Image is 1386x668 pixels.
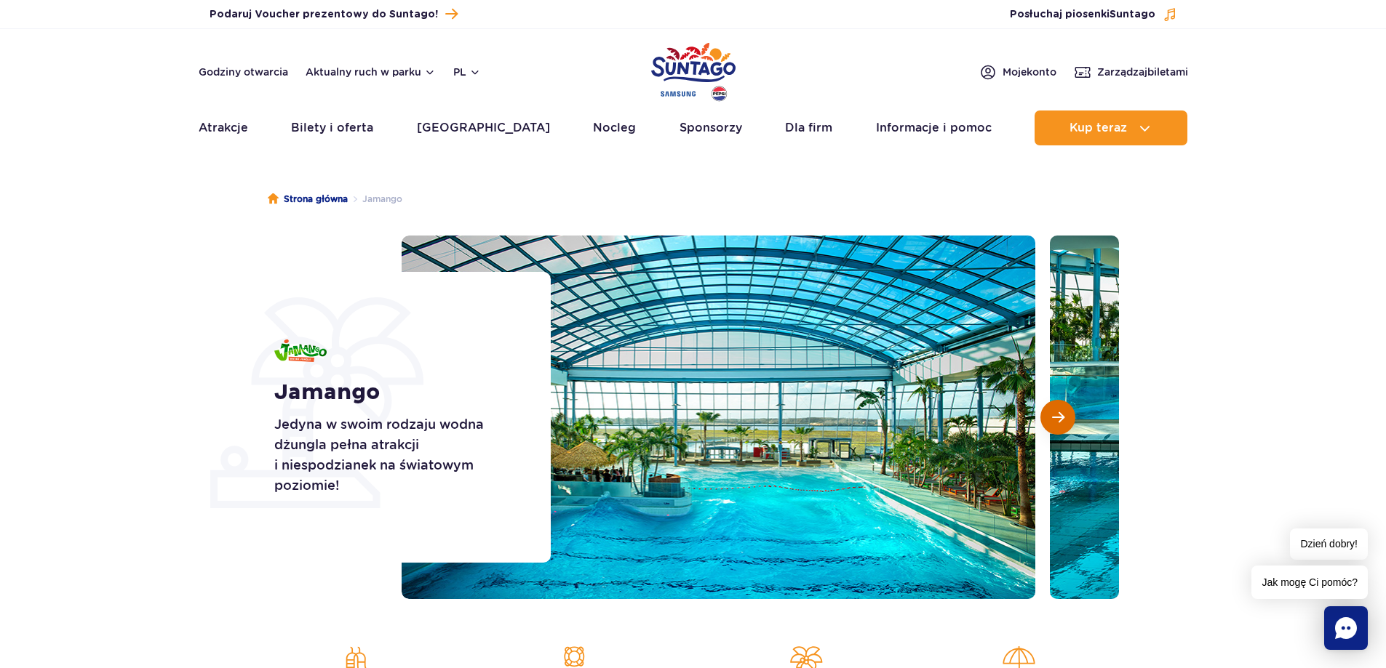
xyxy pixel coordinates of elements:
[1040,400,1075,435] button: Następny slajd
[1074,63,1188,81] a: Zarządzajbiletami
[199,110,248,145] a: Atrakcje
[274,339,327,362] img: Jamango
[651,36,736,103] a: Park of Poland
[785,110,832,145] a: Dla firm
[453,65,481,79] button: pl
[274,379,518,406] h1: Jamango
[417,110,550,145] a: [GEOGRAPHIC_DATA]
[306,66,436,78] button: Aktualny ruch w parku
[1251,566,1368,599] span: Jak mogę Ci pomóc?
[291,110,373,145] a: Bilety i oferta
[1035,110,1187,145] button: Kup teraz
[274,414,518,496] p: Jedyna w swoim rodzaju wodna dżungla pełna atrakcji i niespodzianek na światowym poziomie!
[1110,9,1155,20] span: Suntago
[1070,121,1127,134] span: Kup teraz
[1010,7,1155,22] span: Posłuchaj piosenki
[680,110,742,145] a: Sponsorzy
[979,63,1056,81] a: Mojekonto
[268,192,348,206] a: Strona główna
[348,192,402,206] li: Jamango
[1010,7,1177,22] button: Posłuchaj piosenkiSuntago
[210,7,438,22] span: Podaruj Voucher prezentowy do Suntago!
[1324,606,1368,650] div: Chat
[1290,528,1368,560] span: Dzień dobry!
[1097,65,1188,79] span: Zarządzaj biletami
[1003,65,1056,79] span: Moje konto
[876,110,992,145] a: Informacje i pomoc
[593,110,636,145] a: Nocleg
[199,65,288,79] a: Godziny otwarcia
[210,4,458,24] a: Podaruj Voucher prezentowy do Suntago!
